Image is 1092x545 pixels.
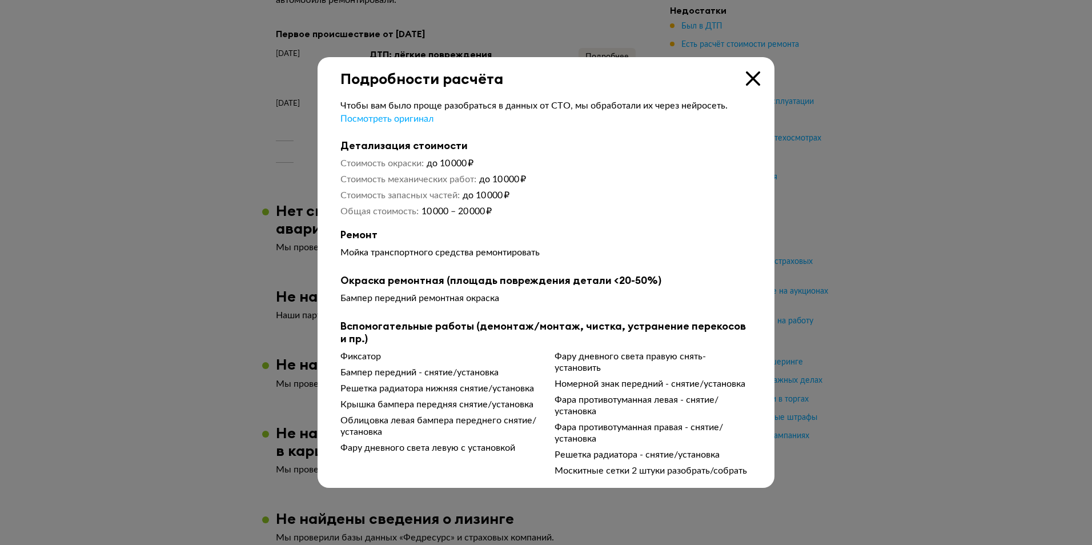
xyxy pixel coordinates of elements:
[340,399,537,410] div: Крышка бампера передняя снятие/установка
[555,422,752,444] div: Фара противотуманная правая - снятие/установка
[318,57,774,87] div: Подробности расчёта
[340,442,537,454] div: Фару дневного света левую с установкой
[555,378,752,390] div: Номерной знак передний - снятие/установка
[421,207,492,216] span: 10 000 – 20 000 ₽
[340,229,752,241] b: Ремонт
[340,292,752,304] div: Бампер передний ремонтная окраска
[340,190,460,201] dt: Стоимость запасных частей
[340,206,419,217] dt: Общая стоимость
[340,274,752,287] b: Окраска ремонтная (площадь повреждения детали <20-50%)
[340,415,537,438] div: Облицовка левая бампера переднего снятие/установка
[340,383,537,394] div: Решетка радиатора нижняя снятие/установка
[340,139,752,152] b: Детализация стоимости
[340,174,476,185] dt: Стоимость механических работ
[427,159,473,168] span: до 10 000 ₽
[463,191,509,200] span: до 10 000 ₽
[340,247,752,258] div: Мойка транспортного средства ремонтировать
[555,394,752,417] div: Фара противотуманная левая - снятие/установка
[555,465,752,476] div: Москитные сетки 2 штуки разобрать/собрать
[555,449,752,460] div: Решетка радиатора - снятие/установка
[555,351,752,374] div: Фару дневного света правую снять-установить
[479,175,526,184] span: до 10 000 ₽
[340,320,752,345] b: Вспомогательные работы (демонтаж/монтаж, чистка, устранение перекосов и пр.)
[340,351,537,362] div: Фиксатор
[340,158,424,169] dt: Стоимость окраски
[340,367,537,378] div: Бампер передний - снятие/установка
[340,114,433,123] span: Посмотреть оригинал
[340,101,728,110] span: Чтобы вам было проще разобраться в данных от СТО, мы обработали их через нейросеть.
